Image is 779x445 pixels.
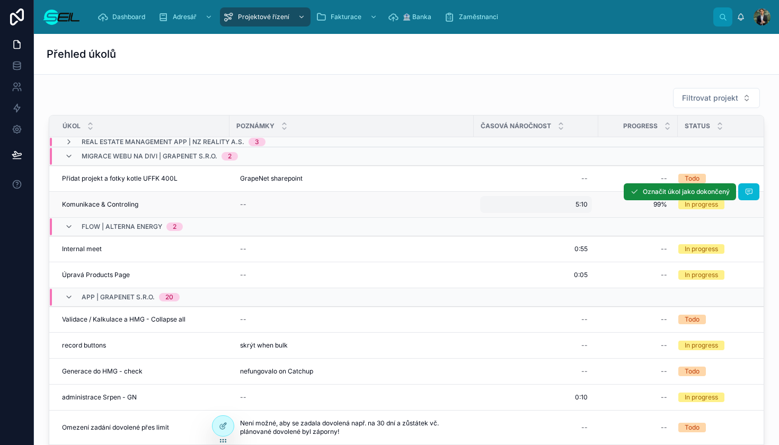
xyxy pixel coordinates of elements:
div: -- [240,393,246,402]
div: -- [661,423,667,432]
a: -- [236,389,467,406]
span: Poznámky [236,122,275,130]
span: Není možné, aby se zadala dovolená např. na 30 dní a zůstátek vč. plánované dovolené byl záporny! [240,419,463,436]
a: 0:55 [480,241,592,257]
a: Adresář [155,7,218,26]
a: -- [236,311,467,328]
div: -- [581,315,588,324]
span: Progress [623,122,658,130]
div: In progress [685,341,718,350]
a: Není možné, aby se zadala dovolená např. na 30 dní a zůstátek vč. plánované dovolené byl záporny! [236,415,467,440]
div: scrollable content [89,5,713,29]
a: -- [605,170,671,187]
div: -- [661,393,667,402]
span: Migrace webu na Divi | GrapeNet s.r.o. [82,152,217,161]
div: In progress [685,270,718,280]
span: Časová náročnost [481,122,551,130]
span: Označit úkol jako dokončený [643,188,730,196]
span: Zaměstnanci [459,13,498,21]
span: 0:05 [574,271,588,279]
span: Úkol [63,122,81,130]
a: -- [605,389,671,406]
span: Validace / Kalkulace a HMG - Collapse all [62,315,185,324]
div: Todo [685,367,700,376]
a: -- [480,419,592,436]
span: Omezení zadání dovolené přes limit [62,423,169,432]
a: -- [605,266,671,283]
a: In progress [678,244,767,254]
div: -- [581,367,588,376]
span: Flow | Alterna Energy [82,222,162,231]
span: Projektové řízení [238,13,289,21]
div: -- [661,367,667,376]
span: Adresář [173,13,197,21]
span: Status [685,122,710,130]
div: -- [661,271,667,279]
a: 0:05 [480,266,592,283]
a: Generace do HMG - check [62,367,223,376]
span: Filtrovat projekt [682,93,738,103]
span: GrapeNet sharepoint [240,174,303,183]
span: administrace Srpen - GN [62,393,137,402]
button: Označit úkol jako dokončený [624,183,736,200]
a: Přidat projekt a fotky kotle UFFK 400L [62,174,223,183]
a: Validace / Kalkulace a HMG - Collapse all [62,315,223,324]
div: -- [240,245,246,253]
div: Todo [685,315,700,324]
a: record buttons [62,341,223,350]
a: -- [605,241,671,257]
span: skrýt when bulk [240,341,288,350]
button: Select Button [673,88,760,108]
div: 20 [165,293,173,301]
a: In progress [678,270,767,280]
a: -- [605,419,671,436]
a: Todo [678,367,767,376]
img: App logo [42,8,81,25]
span: 0:55 [574,245,588,253]
div: In progress [685,244,718,254]
span: Generace do HMG - check [62,367,143,376]
span: Úpravá Products Page [62,271,130,279]
a: Dashboard [94,7,153,26]
div: Todo [685,174,700,183]
a: In progress [678,341,767,350]
span: Dashboard [112,13,145,21]
a: Omezení zadání dovolené přes limit [62,423,223,432]
span: Internal meet [62,245,102,253]
div: -- [240,200,246,209]
div: -- [661,174,667,183]
a: 🏦 Banka [385,7,439,26]
a: -- [236,266,467,283]
a: 99% [605,196,671,213]
div: -- [661,245,667,253]
div: -- [661,341,667,350]
a: In progress [678,393,767,402]
a: Zaměstnanci [441,7,506,26]
a: Komunikace & Controling [62,200,223,209]
a: -- [605,311,671,328]
a: -- [605,337,671,354]
span: Fakturace [331,13,361,21]
div: -- [581,423,588,432]
a: Fakturace [313,7,383,26]
a: nefungovalo on Catchup [236,363,467,380]
a: -- [480,311,592,328]
span: 5:10 [576,200,588,209]
div: 2 [228,152,232,161]
a: -- [480,363,592,380]
span: App | GrapeNet s.r.o. [82,293,155,301]
span: 99% [609,200,667,209]
div: -- [661,315,667,324]
a: Úpravá Products Page [62,271,223,279]
span: 🏦 Banka [403,13,431,21]
div: Todo [685,423,700,432]
div: 2 [173,222,176,231]
a: -- [480,337,592,354]
a: GrapeNet sharepoint [236,170,467,187]
a: -- [236,241,467,257]
a: skrýt when bulk [236,337,467,354]
a: Todo [678,423,767,432]
a: Internal meet [62,245,223,253]
a: Todo [678,315,767,324]
span: Komunikace & Controling [62,200,138,209]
